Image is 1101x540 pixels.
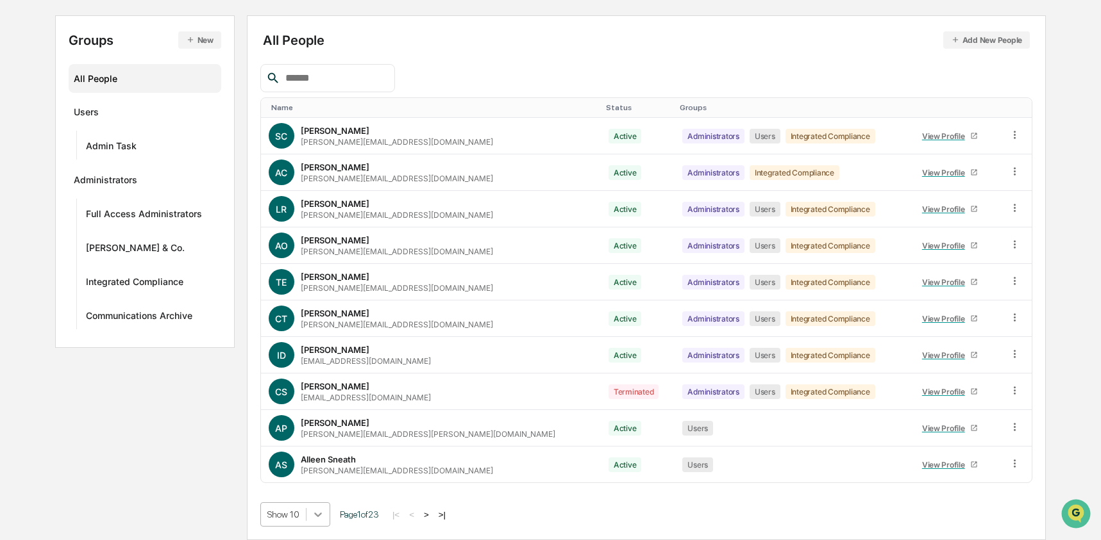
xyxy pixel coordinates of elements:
a: View Profile [916,236,983,256]
a: View Profile [916,199,983,219]
div: 🖐️ [13,163,23,173]
div: Integrated Compliance [786,238,875,253]
div: All People [74,68,216,89]
span: AO [275,240,288,251]
span: Data Lookup [26,186,81,199]
div: View Profile [922,314,970,323]
div: [PERSON_NAME][EMAIL_ADDRESS][DOMAIN_NAME] [301,283,493,293]
div: [PERSON_NAME] [301,272,369,282]
div: Administrators [682,129,744,143]
div: [PERSON_NAME][EMAIL_ADDRESS][DOMAIN_NAME] [301,210,493,220]
div: Active [609,165,642,180]
span: Page 1 of 23 [340,509,379,520]
div: Toggle SortBy [1011,103,1027,112]
a: 🗄️Attestations [88,156,164,179]
div: Integrated Compliance [750,165,839,180]
button: < [405,509,418,520]
div: View Profile [922,460,970,470]
div: Users [74,106,99,122]
span: ID [277,350,286,361]
button: Start new chat [218,102,233,117]
div: Integrated Compliance [786,202,875,217]
div: Toggle SortBy [606,103,669,112]
a: View Profile [916,163,983,183]
div: View Profile [922,241,970,250]
div: Toggle SortBy [680,103,903,112]
div: View Profile [922,204,970,214]
div: Integrated Compliance [786,384,875,399]
div: Administrators [682,348,744,363]
div: [PERSON_NAME] [301,418,369,428]
div: Alleen Sneath [301,454,356,464]
div: 🗄️ [93,163,103,173]
div: Communications Archive [86,310,192,325]
span: CS [275,386,287,397]
div: 🔎 [13,187,23,197]
div: Active [609,457,642,472]
a: 🖐️Preclearance [8,156,88,179]
a: View Profile [916,345,983,365]
div: Full Access Administrators [86,208,202,224]
div: Users [682,421,713,436]
div: Administrators [682,238,744,253]
div: [PERSON_NAME][EMAIL_ADDRESS][DOMAIN_NAME] [301,247,493,256]
div: [EMAIL_ADDRESS][DOMAIN_NAME] [301,356,431,366]
div: Active [609,311,642,326]
button: Add New People [943,31,1030,49]
div: [PERSON_NAME] & Co. [86,242,185,258]
span: SC [275,131,287,142]
div: Users [750,202,780,217]
div: View Profile [922,131,970,141]
div: Active [609,202,642,217]
div: Active [609,421,642,436]
div: Groups [69,31,221,49]
span: Preclearance [26,161,83,174]
iframe: Open customer support [1060,498,1095,532]
div: [PERSON_NAME] [301,235,369,245]
button: >| [435,509,450,520]
div: Users [750,129,780,143]
button: > [420,509,433,520]
div: Administrators [682,384,744,399]
a: 🔎Data Lookup [8,181,86,204]
div: Administrators [682,202,744,217]
div: Active [609,129,642,143]
div: [PERSON_NAME] [301,126,369,136]
div: Administrators [682,165,744,180]
div: [PERSON_NAME] [301,381,369,391]
div: Integrated Compliance [786,129,875,143]
span: AS [275,459,287,470]
button: |< [389,509,403,520]
div: Administrators [74,174,137,190]
a: View Profile [916,309,983,329]
a: View Profile [916,455,983,475]
span: AC [275,167,287,178]
div: Users [750,275,780,290]
div: [PERSON_NAME] [301,345,369,355]
div: [PERSON_NAME][EMAIL_ADDRESS][PERSON_NAME][DOMAIN_NAME] [301,429,555,439]
span: Attestations [106,161,159,174]
div: [PERSON_NAME] [301,308,369,318]
div: Users [750,348,780,363]
a: View Profile [916,382,983,402]
div: Administrators [682,311,744,326]
div: [EMAIL_ADDRESS][DOMAIN_NAME] [301,393,431,402]
div: [PERSON_NAME][EMAIL_ADDRESS][DOMAIN_NAME] [301,320,493,329]
div: Users [750,311,780,326]
div: [PERSON_NAME][EMAIL_ADDRESS][DOMAIN_NAME] [301,174,493,183]
div: [PERSON_NAME][EMAIL_ADDRESS][DOMAIN_NAME] [301,137,493,147]
div: Toggle SortBy [271,103,596,112]
div: [PERSON_NAME] [301,162,369,172]
div: Users [750,384,780,399]
div: Toggle SortBy [914,103,996,112]
a: Powered byPylon [90,217,155,227]
span: CT [275,313,287,324]
div: View Profile [922,350,970,360]
div: [PERSON_NAME][EMAIL_ADDRESS][DOMAIN_NAME] [301,466,493,475]
div: [PERSON_NAME] [301,199,369,209]
div: Integrated Compliance [86,276,183,291]
span: LR [276,204,287,215]
div: All People [263,31,1030,49]
div: View Profile [922,168,970,177]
